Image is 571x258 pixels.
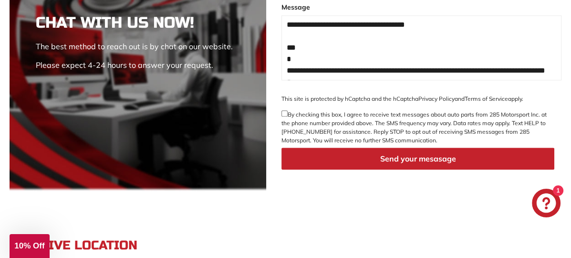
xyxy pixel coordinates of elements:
[36,59,240,71] p: Please expect 4-24 hours to answer your request.
[36,41,240,52] p: The best method to reach out is by chat on our website.
[465,95,508,102] a: Terms of Service
[281,95,561,103] p: This site is protected by hCaptcha and the hCaptcha and apply.
[281,2,561,12] label: Message
[281,110,554,145] label: By checking this box, I agree to receive text messages about auto parts from 285 Motorsport Inc. ...
[529,189,563,220] inbox-online-store-chat: Shopify online store chat
[36,14,240,31] h3: CHAT WITH US NOW!
[10,239,561,253] h2: Our Live Location
[14,241,44,250] span: 10% Off
[10,234,50,258] div: 10% Off
[281,148,554,170] button: Send your mesasage
[418,95,455,102] a: Privacy Policy
[281,110,288,117] input: By checking this box, I agree to receive text messages about auto parts from 285 Motorsport Inc. ...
